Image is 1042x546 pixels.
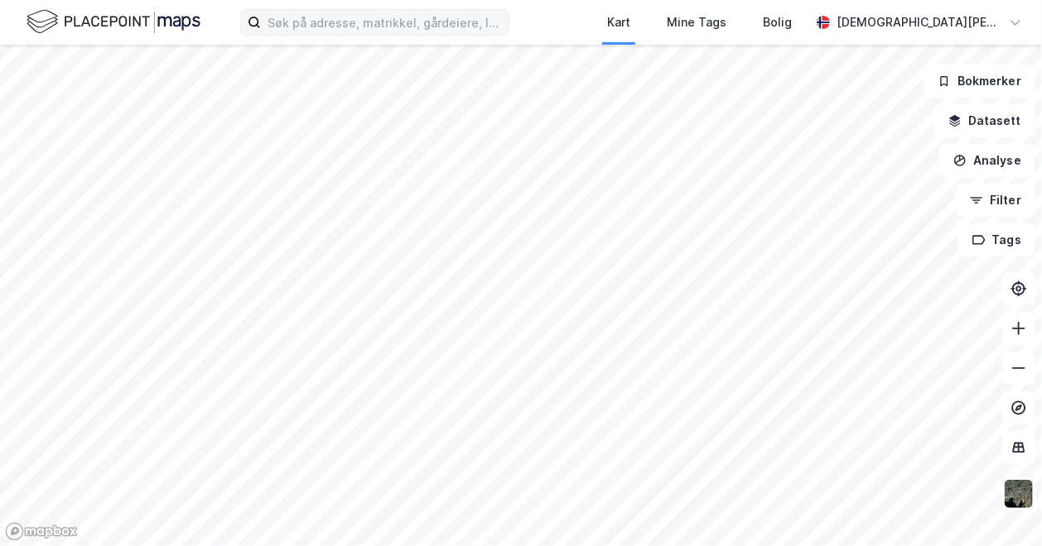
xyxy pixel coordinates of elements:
[607,12,630,32] div: Kart
[837,12,1002,32] div: [DEMOGRAPHIC_DATA][PERSON_NAME]
[27,7,200,36] img: logo.f888ab2527a4732fd821a326f86c7f29.svg
[959,467,1042,546] iframe: Chat Widget
[667,12,726,32] div: Mine Tags
[261,10,509,35] input: Søk på adresse, matrikkel, gårdeiere, leietakere eller personer
[763,12,792,32] div: Bolig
